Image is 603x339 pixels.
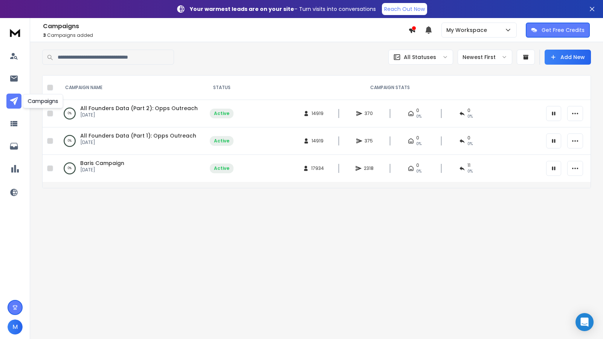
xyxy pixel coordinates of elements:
th: CAMPAIGN NAME [56,76,205,100]
span: 370 [365,110,373,117]
td: 0%All Founders Data (Part 1): Opps Outreach[DATE] [56,127,205,155]
a: All Founders Data (Part 2): Opps Outreach [80,104,198,112]
th: CAMPAIGN STATS [238,76,542,100]
p: My Workspace [446,26,490,34]
span: 0 % [467,114,473,120]
p: Campaigns added [43,32,408,38]
span: 0 % [467,141,473,147]
span: 0 [467,135,470,141]
p: [DATE] [80,112,198,118]
button: Newest First [458,50,512,65]
p: 0 % [68,165,72,172]
p: 0 % [68,110,72,117]
p: [DATE] [80,167,124,173]
div: Open Intercom Messenger [576,313,594,331]
h1: Campaigns [43,22,408,31]
span: 0 [467,107,470,114]
span: 0 [416,162,419,168]
p: Reach Out Now [384,5,425,13]
a: Baris Campaign [80,159,124,167]
p: – Turn visits into conversations [190,5,376,13]
strong: Your warmest leads are on your site [190,5,294,13]
span: 3 [43,32,46,38]
span: 0% [416,141,421,147]
span: 0% [416,114,421,120]
button: Get Free Credits [526,23,590,38]
span: 2318 [364,165,374,171]
img: logo [8,26,23,39]
button: Add New [545,50,591,65]
button: M [8,319,23,334]
div: Active [214,138,229,144]
p: [DATE] [80,139,196,145]
a: All Founders Data (Part 1): Opps Outreach [80,132,196,139]
div: Campaigns [23,94,63,108]
span: 11 [467,162,470,168]
span: 0% [416,168,421,174]
span: 17934 [311,165,324,171]
td: 0%Baris Campaign[DATE] [56,155,205,182]
span: 375 [365,138,373,144]
th: STATUS [205,76,238,100]
p: All Statuses [404,53,436,61]
span: 14919 [311,110,324,117]
p: Get Free Credits [542,26,585,34]
div: Active [214,110,229,117]
span: 0 % [467,168,473,174]
div: Active [214,165,229,171]
span: 0 [416,135,419,141]
p: 0 % [68,137,72,145]
span: 0 [416,107,419,114]
td: 0%All Founders Data (Part 2): Opps Outreach[DATE] [56,100,205,127]
span: 14919 [311,138,324,144]
a: Reach Out Now [382,3,427,15]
